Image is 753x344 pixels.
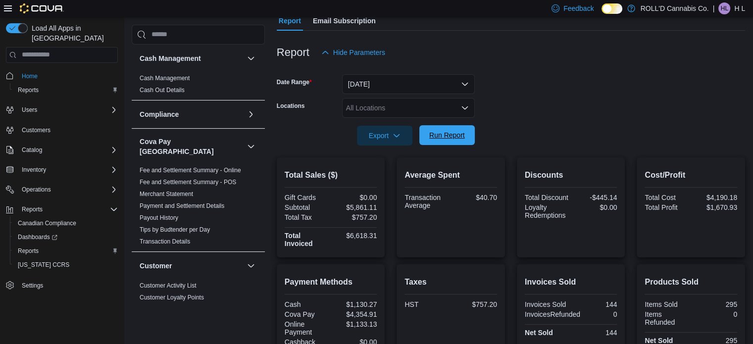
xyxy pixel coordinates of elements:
span: Export [363,126,406,146]
a: Dashboards [14,231,61,243]
a: Payout History [140,214,178,221]
h2: Discounts [525,169,617,181]
p: ROLL'D Cannabis Co. [640,2,708,14]
h3: Cova Pay [GEOGRAPHIC_DATA] [140,137,243,156]
a: Cash Out Details [140,87,185,94]
button: Inventory [2,163,122,177]
div: $757.20 [453,300,497,308]
button: Reports [10,83,122,97]
span: Cash Management [140,74,190,82]
button: Customers [2,123,122,137]
div: Total Tax [285,213,329,221]
button: Hide Parameters [317,43,389,62]
div: $4,190.18 [693,194,737,201]
div: Online Payment [285,320,329,336]
div: 0 [693,310,737,318]
a: Fee and Settlement Summary - POS [140,179,236,186]
span: Settings [18,279,118,291]
div: HST [404,300,449,308]
div: H L [718,2,730,14]
span: Dashboards [18,233,57,241]
span: Users [18,104,118,116]
div: 0 [584,310,617,318]
span: HL [721,2,728,14]
span: Transaction Details [140,238,190,246]
span: Reports [18,247,39,255]
nav: Complex example [6,65,118,318]
span: Home [22,72,38,80]
span: Reports [22,205,43,213]
a: Reports [14,84,43,96]
button: Catalog [2,143,122,157]
button: Operations [2,183,122,197]
div: 295 [693,300,737,308]
div: Cova Pay [285,310,329,318]
div: Loyalty Redemptions [525,203,569,219]
div: Gift Cards [285,194,329,201]
div: $1,133.13 [333,320,377,328]
span: Reports [14,84,118,96]
img: Cova [20,3,64,13]
button: Cash Management [245,52,257,64]
button: [US_STATE] CCRS [10,258,122,272]
button: Run Report [419,125,475,145]
button: Canadian Compliance [10,216,122,230]
button: Compliance [245,108,257,120]
span: Merchant Statement [140,190,193,198]
span: Fee and Settlement Summary - Online [140,166,241,174]
div: 144 [573,329,617,337]
span: Payment and Settlement Details [140,202,224,210]
button: Cash Management [140,53,243,63]
div: $0.00 [573,203,617,211]
a: Canadian Compliance [14,217,80,229]
p: | [713,2,715,14]
h3: Compliance [140,109,179,119]
div: Items Refunded [645,310,689,326]
button: [DATE] [342,74,475,94]
span: Catalog [22,146,42,154]
a: Reports [14,245,43,257]
a: Customers [18,124,54,136]
h2: Invoices Sold [525,276,617,288]
button: Compliance [140,109,243,119]
button: Settings [2,278,122,292]
button: Cova Pay [GEOGRAPHIC_DATA] [245,141,257,152]
span: Customers [22,126,50,134]
div: $1,670.93 [693,203,737,211]
div: 144 [573,300,617,308]
a: Merchant Statement [140,191,193,197]
span: Tips by Budtender per Day [140,226,210,234]
a: Settings [18,280,47,292]
button: Customer [140,261,243,271]
span: Feedback [563,3,594,13]
div: Subtotal [285,203,329,211]
div: $5,861.11 [333,203,377,211]
div: $1,130.27 [333,300,377,308]
span: Dashboards [14,231,118,243]
button: Home [2,69,122,83]
button: Users [2,103,122,117]
h3: Cash Management [140,53,201,63]
div: -$445.14 [573,194,617,201]
div: Items Sold [645,300,689,308]
a: Customer Loyalty Points [140,294,204,301]
span: Inventory [22,166,46,174]
span: Hide Parameters [333,48,385,57]
span: Washington CCRS [14,259,118,271]
h3: Report [277,47,309,58]
button: Inventory [18,164,50,176]
span: Inventory [18,164,118,176]
div: Invoices Sold [525,300,569,308]
span: Operations [22,186,51,194]
div: Total Profit [645,203,689,211]
div: Customer [132,280,265,343]
p: H L [734,2,745,14]
a: Fee and Settlement Summary - Online [140,167,241,174]
h2: Products Sold [645,276,737,288]
h3: Customer [140,261,172,271]
span: [US_STATE] CCRS [18,261,69,269]
div: Total Cost [645,194,689,201]
label: Date Range [277,78,312,86]
a: Dashboards [10,230,122,244]
span: Canadian Compliance [18,219,76,227]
